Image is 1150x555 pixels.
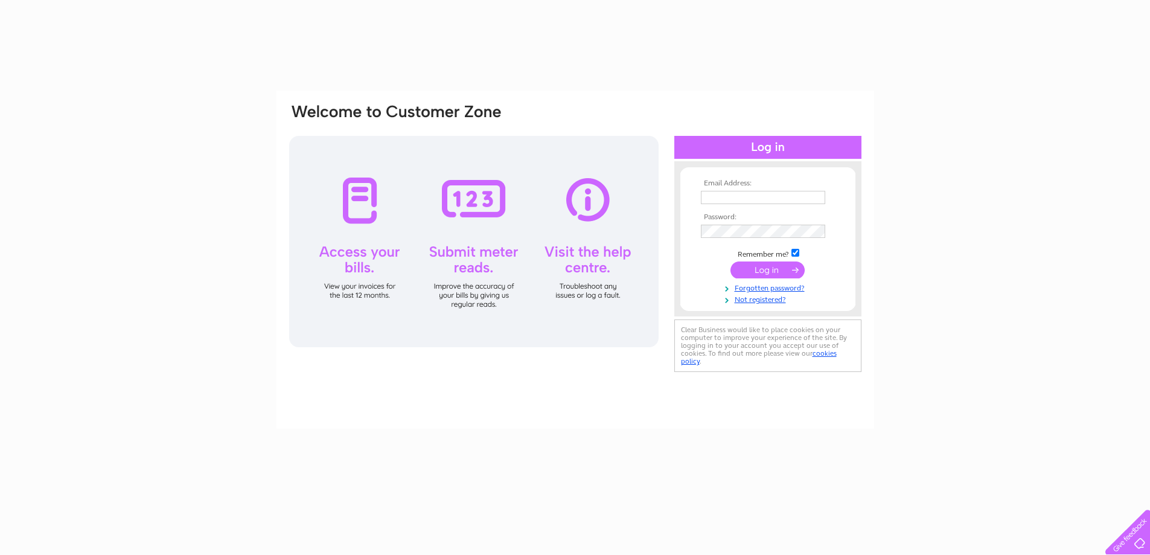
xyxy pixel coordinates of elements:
[698,179,838,188] th: Email Address:
[674,319,861,372] div: Clear Business would like to place cookies on your computer to improve your experience of the sit...
[698,213,838,222] th: Password:
[701,281,838,293] a: Forgotten password?
[701,293,838,304] a: Not registered?
[698,247,838,259] td: Remember me?
[730,261,805,278] input: Submit
[681,349,837,365] a: cookies policy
